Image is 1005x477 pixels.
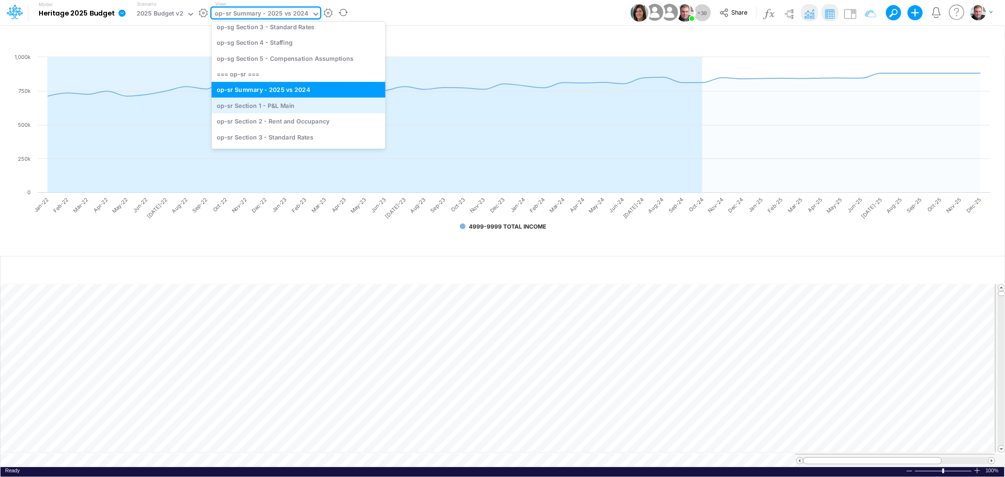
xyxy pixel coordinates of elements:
[212,196,229,213] text: Oct-22
[131,196,149,214] text: Jun-22
[986,467,1000,474] span: 100%
[384,196,407,219] text: [DATE]-23
[885,196,903,214] text: Aug-25
[825,196,844,214] text: May-25
[509,196,526,214] text: Jan-24
[18,88,31,94] text: 750k
[688,196,705,213] text: Oct-24
[349,196,368,214] text: May-23
[212,50,385,66] div: op-sg Section 5 - Compensation Assumptions
[747,196,765,214] text: Jan-25
[290,196,308,214] text: Feb-23
[310,196,327,214] text: Mar-23
[468,196,486,214] text: Nov-23
[409,196,427,214] text: Aug-23
[330,196,348,214] text: Apr-23
[137,0,156,8] label: Scenario
[33,196,50,214] text: Jan-22
[630,4,648,22] img: User Image Icon
[72,196,90,214] text: Mar-22
[697,10,707,16] span: + 30
[860,196,883,219] text: [DATE]-25
[212,98,385,113] div: op-sr Section 1 - P&L Main
[931,7,942,18] a: Notifications
[18,156,31,162] text: 250k
[986,467,1000,474] div: Zoom level
[906,468,913,475] div: Zoom Out
[251,196,268,214] text: Dec-22
[568,196,586,214] text: Apr-24
[469,223,546,230] text: 4999-9999 TOTAL INCOME
[707,196,725,214] text: Nov-24
[230,196,248,214] text: Nov-22
[608,196,625,214] text: Jun-24
[807,196,824,214] text: Apr-25
[271,196,288,214] text: Jan-23
[489,196,506,214] text: Dec-23
[667,196,685,214] text: Sep-24
[731,8,747,16] span: Share
[111,196,129,214] text: May-22
[39,9,114,18] b: Heritage 2025 Budget
[212,114,385,129] div: op-sr Section 2 - Rent and Occupancy
[212,129,385,145] div: op-sr Section 3 - Standard Rates
[965,196,982,214] text: Dec-25
[906,196,923,214] text: Sep-25
[915,467,973,474] div: Zoom
[5,467,20,474] div: In Ready mode
[39,2,53,8] label: Model
[212,66,385,82] div: === op-sr ===
[212,35,385,50] div: op-sg Section 4 - Staffing
[429,196,447,214] text: Sep-23
[171,196,189,214] text: Aug-22
[52,196,69,214] text: Feb-22
[676,4,694,22] img: User Image Icon
[622,196,645,219] text: [DATE]-24
[5,468,20,473] span: Ready
[945,196,963,214] text: Nov-25
[8,261,800,280] input: Type a title here
[548,196,566,214] text: Mar-24
[8,29,904,49] input: Type a title here
[212,145,385,160] div: op-sr Section 4 - Staffing
[786,196,804,214] text: Mar-25
[369,196,387,214] text: Jun-23
[528,196,546,214] text: Feb-24
[215,0,226,8] label: View
[644,2,665,23] img: User Image Icon
[587,196,605,214] text: May-24
[973,467,981,474] div: Zoom In
[212,19,385,34] div: op-sg Section 3 - Standard Rates
[137,9,183,20] div: 2025 Budget v2
[27,189,31,196] text: 0
[146,196,169,219] text: [DATE]-22
[926,196,943,213] text: Oct-25
[15,54,31,60] text: 1,000k
[215,9,308,20] div: op-sr Summary - 2025 vs 2024
[647,196,665,214] text: Aug-24
[727,196,744,214] text: Dec-24
[92,196,109,214] text: Apr-22
[18,122,31,128] text: 500k
[659,2,680,23] img: User Image Icon
[191,196,208,214] text: Sep-22
[212,82,385,98] div: op-sr Summary - 2025 vs 2024
[715,6,754,20] button: Share
[942,469,944,473] div: Zoom
[767,196,784,214] text: Feb-25
[846,196,863,214] text: Jun-25
[449,196,466,213] text: Oct-23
